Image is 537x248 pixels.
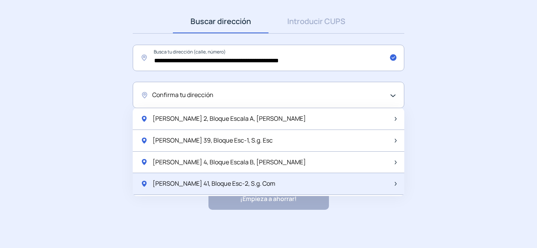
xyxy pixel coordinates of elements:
a: Buscar dirección [173,10,268,33]
img: location-pin-green.svg [140,180,148,188]
span: [PERSON_NAME] 41, Bloque Esc-2, S.g. Com [153,179,275,189]
img: arrow-next-item.svg [395,139,397,143]
span: [PERSON_NAME] 4, Bloque Escala B, [PERSON_NAME] [153,157,306,167]
span: [PERSON_NAME] 39, Bloque Esc-1, S.g. Esc [153,136,273,146]
img: arrow-next-item.svg [395,182,397,186]
img: location-pin-green.svg [140,158,148,166]
span: Confirma tu dirección [152,90,213,100]
img: arrow-next-item.svg [395,117,397,121]
img: location-pin-green.svg [140,115,148,123]
span: [PERSON_NAME] 2, Bloque Escala A, [PERSON_NAME] [153,114,306,124]
a: Introducir CUPS [268,10,364,33]
img: arrow-next-item.svg [395,160,397,164]
img: location-pin-green.svg [140,137,148,144]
